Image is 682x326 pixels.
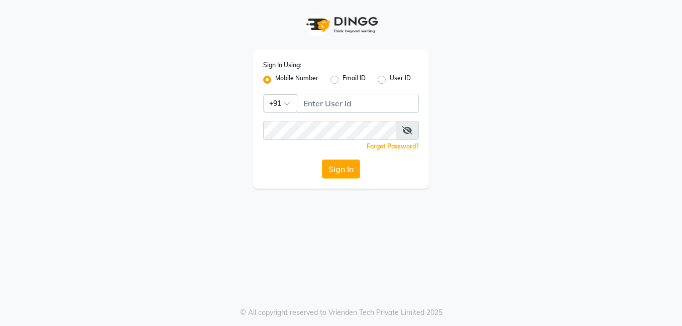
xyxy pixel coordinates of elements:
[322,159,360,179] button: Sign In
[367,142,419,150] a: Forgot Password?
[297,94,419,113] input: Username
[301,10,381,40] img: logo1.svg
[263,121,396,140] input: Username
[275,74,318,86] label: Mobile Number
[390,74,411,86] label: User ID
[263,61,301,70] label: Sign In Using:
[343,74,366,86] label: Email ID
